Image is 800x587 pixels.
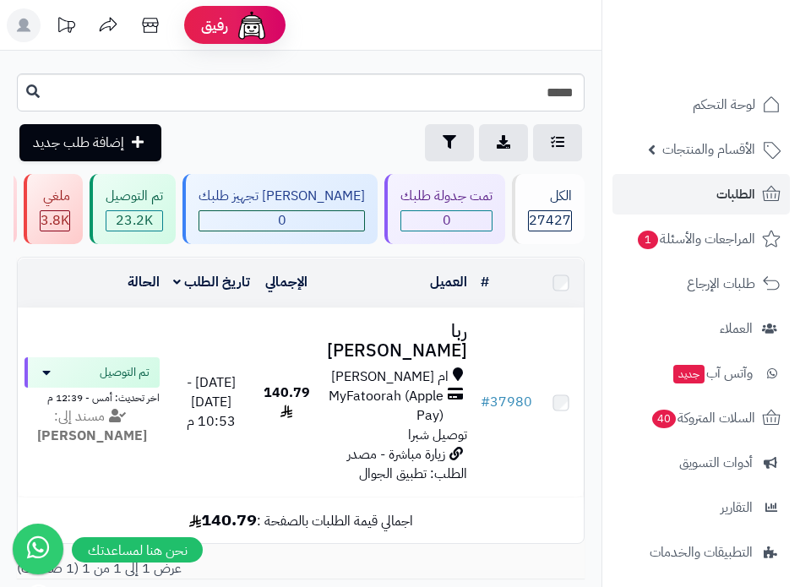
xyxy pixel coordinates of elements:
div: اخر تحديث: أمس - 12:39 م [24,388,160,405]
a: العميل [430,272,467,292]
span: التطبيقات والخدمات [650,541,753,564]
img: logo-2.png [685,13,784,48]
b: 140.79 [189,507,257,532]
a: التقارير [612,487,790,528]
div: تم التوصيل [106,187,163,206]
h3: ربا [PERSON_NAME] [324,322,467,361]
span: 27427 [529,211,571,231]
span: إضافة طلب جديد [33,133,124,153]
a: السلات المتروكة40 [612,398,790,438]
span: ام [PERSON_NAME] [331,367,449,387]
a: تاريخ الطلب [173,272,250,292]
a: طلبات الإرجاع [612,264,790,304]
a: التطبيقات والخدمات [612,532,790,573]
a: إضافة طلب جديد [19,124,161,161]
a: الحالة [128,272,160,292]
span: 40 [651,409,677,429]
span: 23.2K [106,211,162,231]
div: ملغي [40,187,70,206]
span: المراجعات والأسئلة [636,227,755,251]
div: 3818 [41,211,69,231]
span: وآتس آب [672,361,753,385]
div: عرض 1 إلى 1 من 1 (1 صفحات) [4,559,597,579]
span: MyFatoorah (Apple Pay) [324,387,444,426]
div: 23233 [106,211,162,231]
a: الإجمالي [265,272,307,292]
span: العملاء [720,317,753,340]
a: الكل27427 [509,174,588,244]
span: جديد [673,365,705,383]
span: التقارير [721,496,753,519]
div: مسند إلى: [12,407,172,446]
span: لوحة التحكم [693,93,755,117]
span: 3.8K [41,211,69,231]
a: تحديثات المنصة [45,8,87,46]
td: اجمالي قيمة الطلبات بالصفحة : [18,497,584,542]
a: ملغي 3.8K [20,174,86,244]
a: العملاء [612,308,790,349]
div: [PERSON_NAME] تجهيز طلبك [199,187,365,206]
span: 140.79 [264,383,310,422]
span: # [481,392,490,412]
span: رفيق [201,15,228,35]
a: الطلبات [612,174,790,215]
a: #37980 [481,392,532,412]
span: الطلبات [716,182,755,206]
strong: [PERSON_NAME] [37,426,147,446]
span: 0 [199,211,364,231]
a: # [481,272,489,292]
span: 1 [637,230,659,250]
img: ai-face.png [235,8,269,42]
span: السلات المتروكة [650,406,755,430]
span: تم التوصيل [100,364,150,381]
a: [PERSON_NAME] تجهيز طلبك 0 [179,174,381,244]
div: تمت جدولة طلبك [400,187,493,206]
a: تمت جدولة طلبك 0 [381,174,509,244]
span: توصيل شبرا [408,425,467,445]
div: الكل [528,187,572,206]
span: [DATE] - [DATE] 10:53 م [187,372,236,432]
a: لوحة التحكم [612,84,790,125]
span: الأقسام والمنتجات [662,138,755,161]
a: وآتس آبجديد [612,353,790,394]
a: المراجعات والأسئلة1 [612,219,790,259]
span: أدوات التسويق [679,451,753,475]
a: أدوات التسويق [612,443,790,483]
span: زيارة مباشرة - مصدر الطلب: تطبيق الجوال [347,444,467,484]
span: طلبات الإرجاع [687,272,755,296]
a: تم التوصيل 23.2K [86,174,179,244]
span: 0 [401,211,492,231]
